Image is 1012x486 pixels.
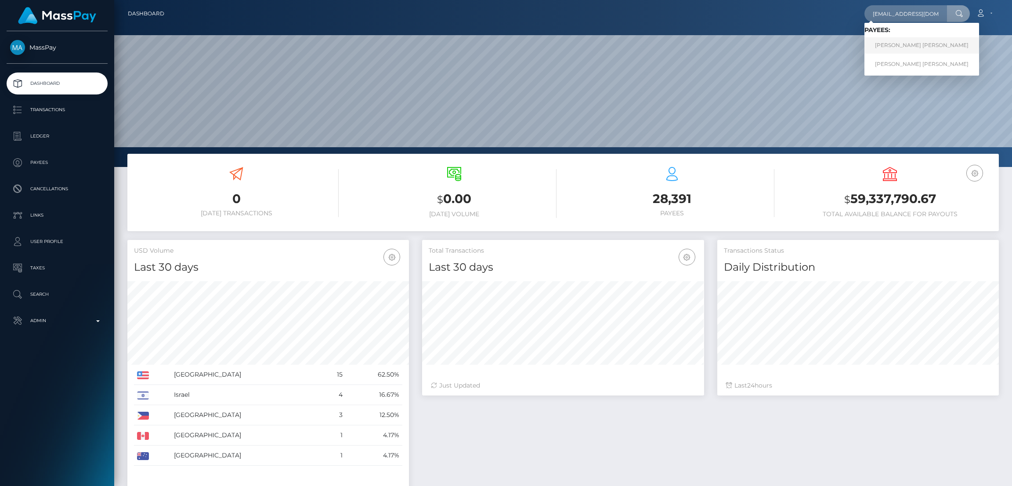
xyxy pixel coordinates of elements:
p: Admin [10,314,104,327]
h6: Payees [570,210,774,217]
h5: USD Volume [134,247,402,255]
img: PH.png [137,412,149,420]
a: Payees [7,152,108,174]
div: Last hours [726,381,990,390]
span: MassPay [7,44,108,51]
a: [PERSON_NAME] [PERSON_NAME] [864,37,979,54]
a: [PERSON_NAME] [PERSON_NAME] [864,56,979,72]
small: $ [437,193,443,206]
td: 4 [322,385,346,405]
h6: Payees: [864,26,979,34]
img: IL.png [137,392,149,399]
small: $ [844,193,850,206]
td: 1 [322,446,346,466]
h3: 0 [134,190,339,207]
a: Taxes [7,257,108,279]
img: CA.png [137,432,149,440]
span: 24 [747,381,755,389]
h4: Last 30 days [134,260,402,275]
p: Dashboard [10,77,104,90]
td: 1 [322,425,346,446]
h4: Daily Distribution [724,260,992,275]
img: AU.png [137,452,149,460]
h6: [DATE] Transactions [134,210,339,217]
img: MassPay [10,40,25,55]
h6: [DATE] Volume [352,210,557,218]
a: Links [7,204,108,226]
h3: 28,391 [570,190,774,207]
p: Search [10,288,104,301]
td: 12.50% [346,405,402,425]
td: [GEOGRAPHIC_DATA] [171,405,322,425]
p: Links [10,209,104,222]
td: 4.17% [346,425,402,446]
td: Israel [171,385,322,405]
img: US.png [137,371,149,379]
td: 62.50% [346,365,402,385]
a: Transactions [7,99,108,121]
p: Taxes [10,261,104,275]
td: [GEOGRAPHIC_DATA] [171,446,322,466]
td: 3 [322,405,346,425]
img: MassPay Logo [18,7,96,24]
h4: Last 30 days [429,260,697,275]
a: Ledger [7,125,108,147]
div: Just Updated [431,381,695,390]
a: Cancellations [7,178,108,200]
p: Transactions [10,103,104,116]
a: Dashboard [7,73,108,94]
td: 15 [322,365,346,385]
a: Search [7,283,108,305]
h6: Total Available Balance for Payouts [788,210,992,218]
h3: 0.00 [352,190,557,208]
h5: Total Transactions [429,247,697,255]
h3: 59,337,790.67 [788,190,992,208]
p: Payees [10,156,104,169]
p: Ledger [10,130,104,143]
a: User Profile [7,231,108,253]
td: [GEOGRAPHIC_DATA] [171,425,322,446]
td: [GEOGRAPHIC_DATA] [171,365,322,385]
a: Admin [7,310,108,332]
h5: Transactions Status [724,247,992,255]
input: Search... [864,5,947,22]
a: Dashboard [128,4,164,23]
p: User Profile [10,235,104,248]
p: Cancellations [10,182,104,196]
td: 4.17% [346,446,402,466]
td: 16.67% [346,385,402,405]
